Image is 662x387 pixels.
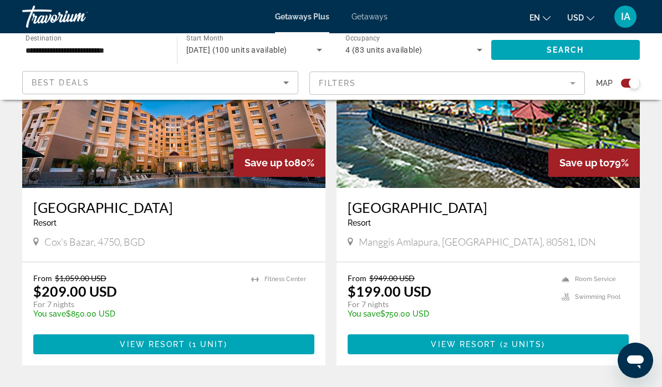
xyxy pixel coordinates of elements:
span: Search [547,45,584,54]
span: From [348,273,366,283]
a: [GEOGRAPHIC_DATA] [33,199,314,216]
span: View Resort [120,340,185,349]
span: Save up to [245,157,294,169]
p: $750.00 USD [348,309,551,318]
span: [DATE] (100 units available) [186,45,287,54]
iframe: Button to launch messaging window [618,343,653,378]
span: Occupancy [345,34,380,42]
span: $1,059.00 USD [55,273,106,283]
a: Getaways Plus [275,12,329,21]
span: Resort [348,218,371,227]
span: From [33,273,52,283]
span: You save [33,309,66,318]
div: 80% [233,149,325,177]
div: 79% [548,149,640,177]
span: ( ) [186,340,228,349]
span: IA [621,11,630,22]
button: User Menu [611,5,640,28]
span: You save [348,309,380,318]
a: Getaways [352,12,388,21]
mat-select: Sort by [32,76,289,89]
a: Travorium [22,2,133,31]
p: For 7 nights [33,299,240,309]
button: Search [491,40,640,60]
span: Resort [33,218,57,227]
span: ( ) [497,340,546,349]
span: Swimming Pool [575,293,620,301]
span: en [529,13,540,22]
span: Best Deals [32,78,89,87]
span: Room Service [575,276,616,283]
span: Destination [26,34,62,42]
span: Start Month [186,34,223,42]
span: USD [567,13,584,22]
button: View Resort(2 units) [348,334,629,354]
button: View Resort(1 unit) [33,334,314,354]
a: [GEOGRAPHIC_DATA] [348,199,629,216]
span: Save up to [559,157,609,169]
button: Filter [309,71,585,95]
span: $949.00 USD [369,273,415,283]
span: Map [596,75,613,91]
p: $199.00 USD [348,283,431,299]
p: $850.00 USD [33,309,240,318]
span: View Resort [431,340,496,349]
span: 4 (83 units available) [345,45,422,54]
p: $209.00 USD [33,283,117,299]
button: Change currency [567,9,594,26]
span: Fitness Center [264,276,306,283]
span: Cox's Bazar, 4750, BGD [44,236,145,248]
button: Change language [529,9,551,26]
span: 2 units [503,340,542,349]
p: For 7 nights [348,299,551,309]
span: Manggis Amlapura, [GEOGRAPHIC_DATA], 80581, IDN [359,236,596,248]
span: 1 unit [192,340,225,349]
